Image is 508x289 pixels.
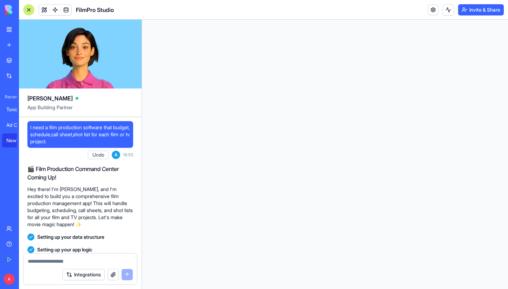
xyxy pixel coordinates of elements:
span: 16:53 [123,152,133,158]
a: Tonic TV Network Hiring Hub [2,103,30,117]
img: logo [5,5,48,15]
button: Undo [88,151,109,159]
h2: 🎬 Film Production Command Center Coming Up! [27,165,133,182]
span: FilmPro Studio [76,6,114,14]
div: New App [6,137,26,144]
span: A [112,151,120,159]
div: Ad Creative Manager [6,121,26,129]
a: Ad Creative Manager [2,118,30,132]
button: Integrations [63,269,105,280]
div: Tonic TV Network Hiring Hub [6,106,26,113]
p: Hey there! I'm [PERSON_NAME], and I'm excited to build you a comprehensive film production manage... [27,186,133,228]
span: Recent [2,94,17,100]
a: New App [2,133,30,147]
span: [PERSON_NAME] [27,94,73,103]
span: Setting up your data structure [37,234,104,241]
span: Setting up your app logic [37,246,92,253]
span: A [4,274,15,285]
span: I need a film production software that budget, schedule,call sheet,shot list for each film or tv ... [30,124,130,145]
button: Invite & Share [458,4,504,15]
span: App Building Partner [27,104,133,117]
